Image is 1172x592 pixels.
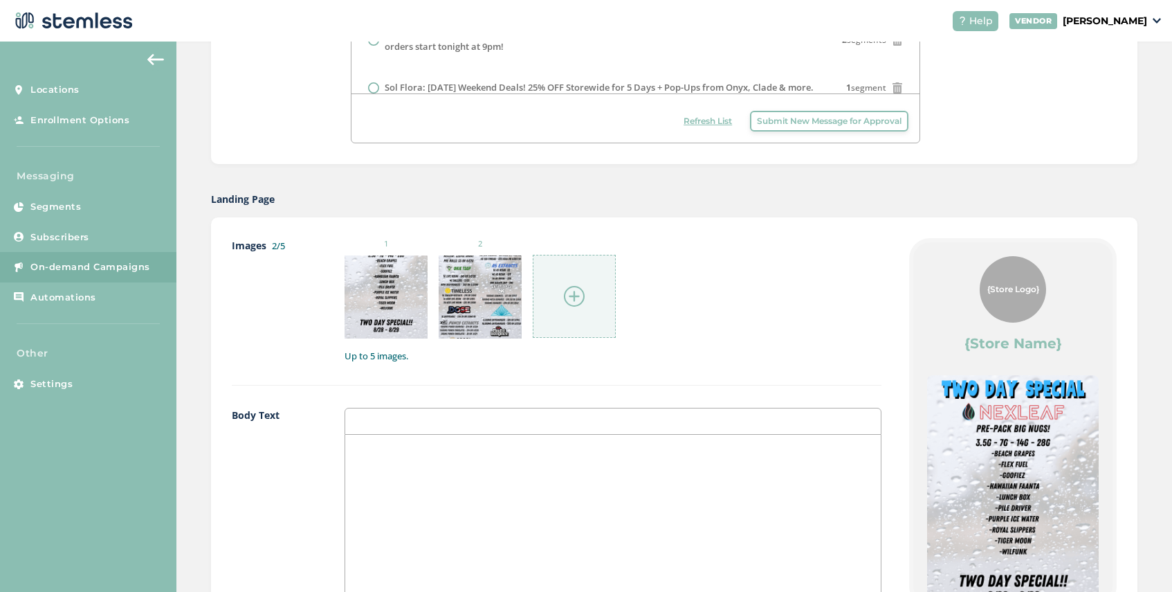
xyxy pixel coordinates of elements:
[969,14,993,28] span: Help
[958,17,967,25] img: icon-help-white-03924b79.svg
[30,83,80,97] span: Locations
[1009,13,1057,29] div: VENDOR
[211,192,275,206] label: Landing Page
[439,238,522,250] small: 2
[30,260,150,274] span: On-demand Campaigns
[30,231,89,244] span: Subscribers
[232,238,317,363] label: Images
[987,283,1039,296] span: {Store Logo}
[757,115,901,127] span: Submit New Message for Approval
[30,377,73,391] span: Settings
[564,286,585,307] img: icon-circle-plus-45441306.svg
[30,200,81,214] span: Segments
[147,54,164,65] img: icon-arrow-back-accent-c549486e.svg
[11,7,133,35] img: logo-dark-0685b13c.svg
[30,114,129,127] span: Enrollment Options
[345,238,428,250] small: 1
[345,255,428,339] img: Igw62QJjIzlDLIsL0+aX5DfMcP6XXQiaLxEIkAAAAASUVORK5CYII=
[684,115,732,127] span: Refresh List
[272,240,285,252] label: 2/5
[964,334,1062,353] label: {Store Name}
[846,82,886,94] span: segment
[345,350,881,364] label: Up to 5 images.
[842,34,847,46] strong: 2
[1153,18,1161,24] img: icon_down-arrow-small-66adaf34.svg
[677,111,739,132] button: Refresh List
[385,81,814,95] label: Sol Flora: [DATE] Weekend Deals! 25% OFF Storewide for 5 Days + Pop-Ups from Onyx, Clade & more.
[750,111,908,132] button: Submit New Message for Approval
[30,291,96,305] span: Automations
[846,82,851,93] strong: 1
[1063,14,1147,28] p: [PERSON_NAME]
[439,255,522,339] img: TFy7HcwAAAABJRU5ErkJggg==
[1103,526,1172,592] iframe: Chat Widget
